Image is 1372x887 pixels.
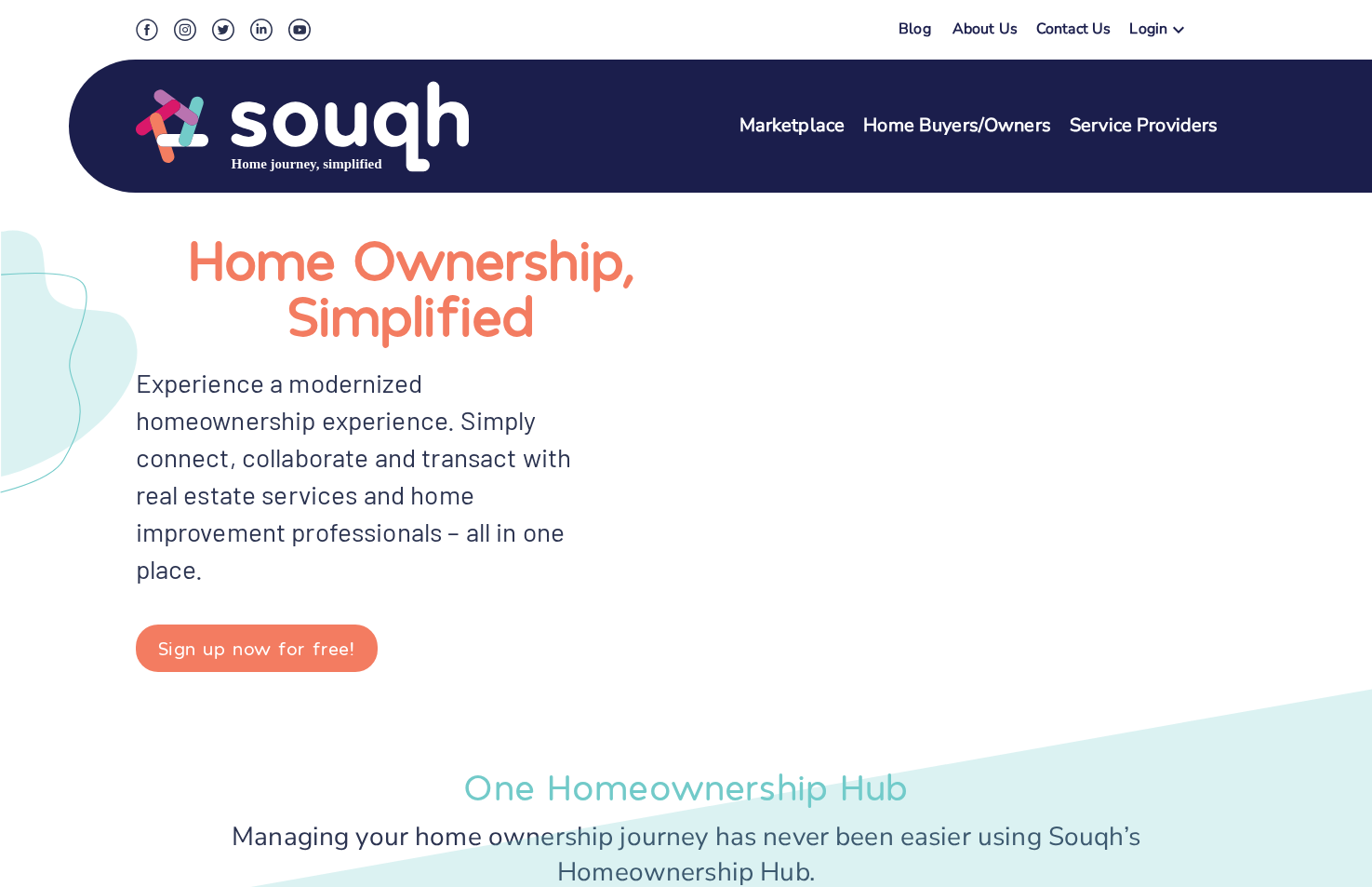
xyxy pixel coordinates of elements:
img: Instagram Social Icon [174,19,196,41]
img: Facebook Social Icon [136,19,158,41]
div: Sign up now for free! [158,632,355,665]
div: Experience a modernized homeownership experience. Simply connect, collaborate and transact with r... [136,364,594,587]
a: Marketplace [739,113,846,140]
a: Contact Us [1036,19,1112,46]
div: One Homeownership Hub [136,763,1237,808]
img: Youtube Social Icon [288,19,311,41]
img: Souqh Logo [136,79,469,174]
iframe: Souqh it up! Make homeownership stress-free! [706,230,1218,585]
a: Blog [899,19,931,39]
a: About Us [952,19,1018,46]
img: Twitter Social Icon [212,19,234,41]
button: Sign up now for free! [136,625,378,672]
img: LinkedIn Social Icon [250,19,273,41]
h1: Home Ownership, Simplified [136,230,686,342]
a: Service Providers [1070,113,1219,140]
div: Login [1129,19,1167,46]
a: Home Buyers/Owners [863,113,1051,140]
